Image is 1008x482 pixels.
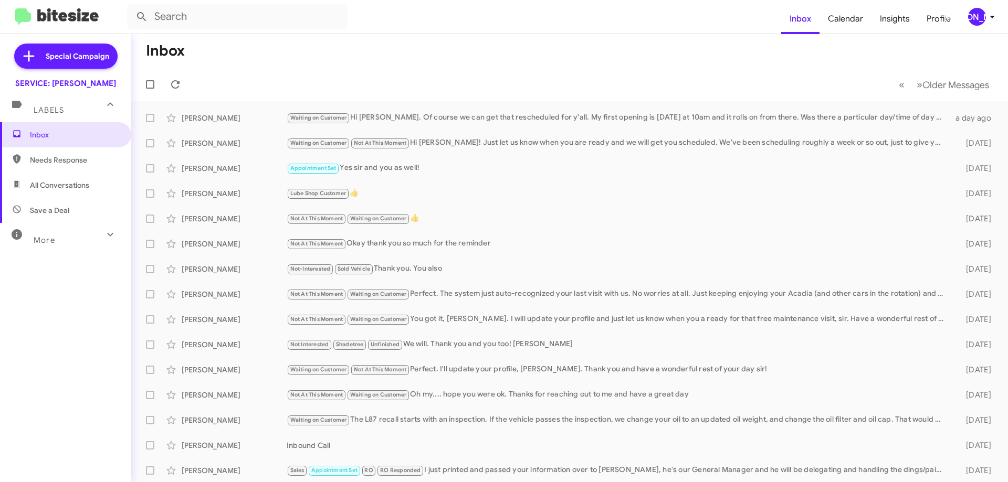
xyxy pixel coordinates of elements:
div: a day ago [949,113,1000,123]
div: [PERSON_NAME] [182,440,287,451]
div: [PERSON_NAME] [182,264,287,274]
nav: Page navigation example [893,74,995,95]
div: [PERSON_NAME] [182,163,287,174]
span: Labels [34,105,64,115]
span: RO [364,467,373,474]
a: Special Campaign [14,44,118,69]
div: [DATE] [949,213,1000,224]
span: Waiting on Customer [290,366,347,373]
div: Hi [PERSON_NAME]. Of course we can get that rescheduled for y'all. My first opening is [DATE] at ... [287,112,949,124]
div: I just printed and passed your information over to [PERSON_NAME], he's our General Manager and he... [287,464,949,476]
div: Thank you. You also [287,263,949,275]
div: [PERSON_NAME] [182,339,287,350]
span: Not At This Moment [290,215,343,222]
a: Insights [871,4,918,34]
span: « [899,78,905,91]
div: 👍 [287,187,949,199]
span: Appointment Set [290,165,337,172]
div: [DATE] [949,415,1000,425]
span: Not At This Moment [290,291,343,297]
span: All Conversations [30,180,89,190]
span: Not At This Moment [354,366,407,373]
div: [PERSON_NAME] [182,239,287,249]
span: Inbox [30,130,119,140]
div: Okay thank you so much for the reminder [287,238,949,250]
span: Waiting on Customer [350,291,407,297]
span: Not At This Moment [290,391,343,398]
div: Oh my.... hope you were ok. Thanks for reaching out to me and have a great day [287,389,949,401]
button: Next [910,74,995,95]
div: SERVICE: [PERSON_NAME] [15,78,116,89]
div: [PERSON_NAME] [182,188,287,199]
span: More [34,235,55,245]
div: 👍 [287,212,949,224]
div: [PERSON_NAME] [182,138,287,148]
span: Not-Interested [290,265,331,272]
div: [DATE] [949,163,1000,174]
div: Perfect. The system just auto-recognized your last visit with us. No worries at all. Just keeping... [287,288,949,300]
div: [PERSON_NAME] [182,289,287,299]
span: Not At This Moment [290,316,343,323]
div: [PERSON_NAME] [182,213,287,224]
button: [PERSON_NAME] [959,8,996,26]
div: [PERSON_NAME] [182,390,287,400]
div: Perfect. I'll update your profile, [PERSON_NAME]. Thank you and have a wonderful rest of your day... [287,363,949,376]
div: Yes sir and you as well! [287,162,949,174]
div: [DATE] [949,365,1000,375]
span: Waiting on Customer [350,391,407,398]
div: Hi [PERSON_NAME]! Just let us know when you are ready and we will get you scheduled. We've been s... [287,137,949,149]
div: [DATE] [949,289,1000,299]
span: Sold Vehicle [338,265,370,272]
div: [PERSON_NAME] [182,314,287,325]
a: Profile [918,4,959,34]
input: Search [127,4,348,29]
div: [DATE] [949,239,1000,249]
span: Save a Deal [30,205,69,216]
div: Inbound Call [287,440,949,451]
span: Sales [290,467,304,474]
div: You got it, [PERSON_NAME]. I will update your profile and just let us know when you a ready for t... [287,313,949,325]
div: The L87 recall starts with an inspection. If the vehicle passes the inspection, we change your oi... [287,414,949,426]
span: Shadetree [336,341,364,348]
span: RO Responded [380,467,421,474]
span: Waiting on Customer [350,215,407,222]
div: [PERSON_NAME] [182,415,287,425]
div: [PERSON_NAME] [968,8,986,26]
span: Unfinished [371,341,400,348]
span: Waiting on Customer [290,114,347,121]
div: [PERSON_NAME] [182,465,287,476]
div: [DATE] [949,440,1000,451]
div: We will. Thank you and you too! [PERSON_NAME] [287,338,949,350]
span: Special Campaign [46,51,109,61]
span: Not Interested [290,341,329,348]
span: Waiting on Customer [290,140,347,146]
a: Calendar [820,4,871,34]
span: » [917,78,922,91]
div: [PERSON_NAME] [182,365,287,375]
span: Older Messages [922,79,989,91]
button: Previous [892,74,911,95]
div: [DATE] [949,339,1000,350]
span: Needs Response [30,155,119,165]
span: Waiting on Customer [350,316,407,323]
div: [DATE] [949,314,1000,325]
h1: Inbox [146,42,185,59]
div: [DATE] [949,138,1000,148]
div: [PERSON_NAME] [182,113,287,123]
span: Appointment Set [311,467,358,474]
div: [DATE] [949,188,1000,199]
span: Waiting on Customer [290,416,347,423]
span: Not At This Moment [290,240,343,247]
span: Lube Shop Customer [290,190,346,197]
div: [DATE] [949,390,1000,400]
div: [DATE] [949,465,1000,476]
a: Inbox [781,4,820,34]
span: Not At This Moment [354,140,407,146]
div: [DATE] [949,264,1000,274]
